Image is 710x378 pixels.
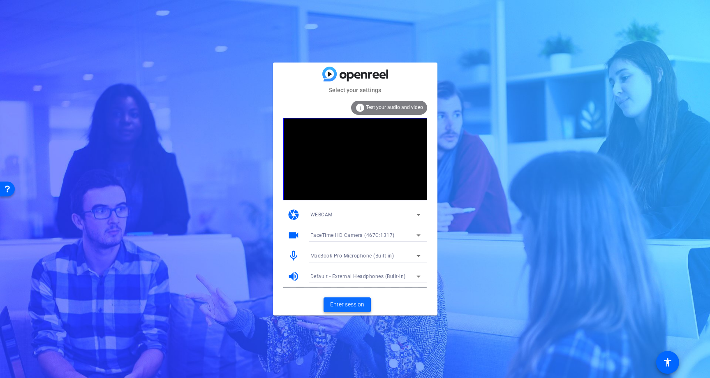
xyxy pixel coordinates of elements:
[310,212,333,218] span: WEBCAM
[322,67,388,81] img: blue-gradient.svg
[330,300,364,309] span: Enter session
[310,232,395,238] span: FaceTime HD Camera (467C:1317)
[355,103,365,113] mat-icon: info
[310,253,394,259] span: MacBook Pro Microphone (Built-in)
[324,297,371,312] button: Enter session
[287,270,300,283] mat-icon: volume_up
[663,357,673,367] mat-icon: accessibility
[366,104,423,110] span: Test your audio and video
[273,86,437,95] mat-card-subtitle: Select your settings
[287,209,300,221] mat-icon: camera
[310,274,406,279] span: Default - External Headphones (Built-in)
[287,229,300,241] mat-icon: videocam
[287,250,300,262] mat-icon: mic_none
